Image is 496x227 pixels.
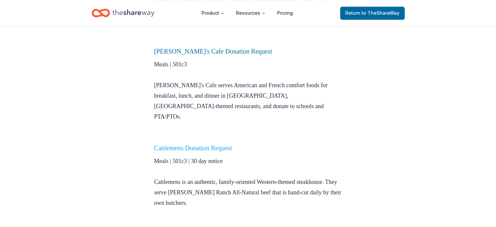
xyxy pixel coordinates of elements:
span: to TheShareWay [362,10,399,16]
button: Resources [231,7,271,20]
button: Product [196,7,230,20]
a: [PERSON_NAME]'s Cafe Donation Request [154,48,272,55]
a: Returnto TheShareWay [340,7,405,20]
nav: Main [196,5,298,21]
p: Meals | 501c3 [PERSON_NAME]'s Cafe serves American and French comfort foods for breakfast, lunch,... [154,59,342,143]
span: Return [345,9,399,17]
a: Home [92,5,154,21]
a: Pricing [272,7,298,20]
a: Cattlemens Donation Request [154,144,232,152]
